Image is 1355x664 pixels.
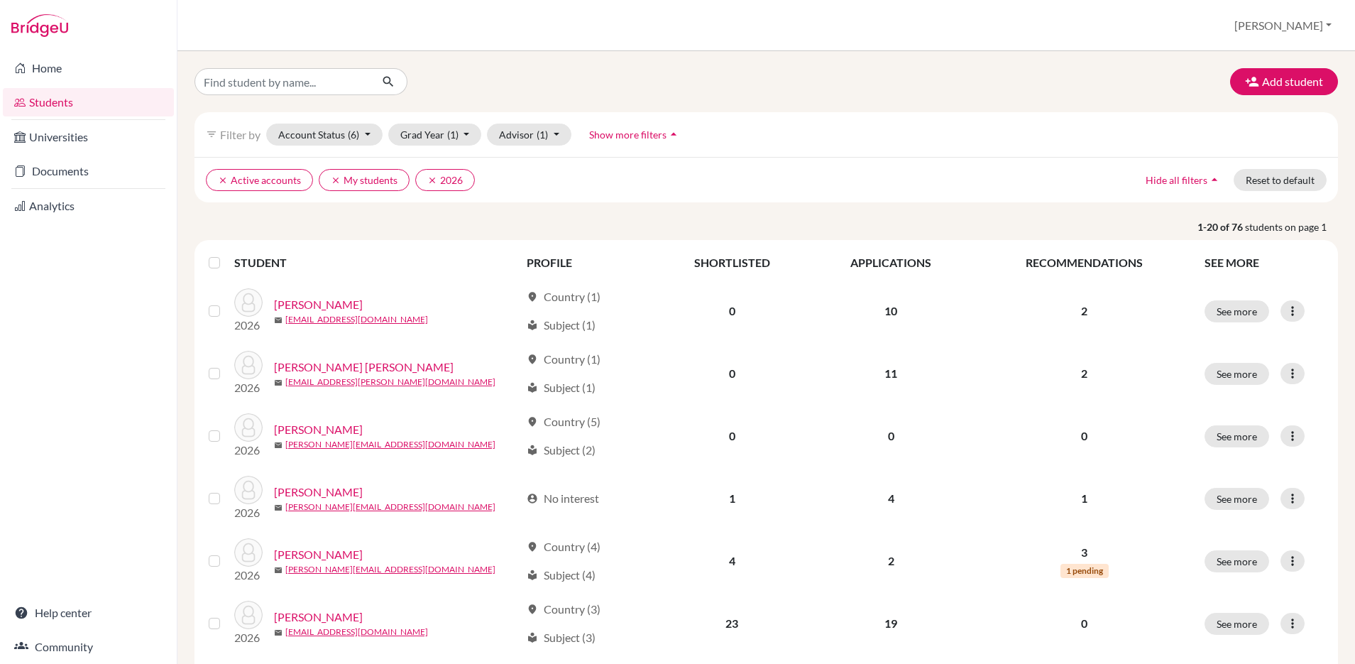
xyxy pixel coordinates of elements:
[809,592,972,655] td: 19
[1205,550,1269,572] button: See more
[285,438,495,451] a: [PERSON_NAME][EMAIL_ADDRESS][DOMAIN_NAME]
[527,541,538,553] span: location_on
[234,504,263,521] p: 2026
[527,382,538,393] span: local_library
[527,493,538,504] span: account_circle
[274,484,363,501] a: [PERSON_NAME]
[527,490,599,507] div: No interest
[1060,564,1109,578] span: 1 pending
[206,129,217,140] i: filter_list
[809,246,972,280] th: APPLICATIONS
[274,421,363,438] a: [PERSON_NAME]
[809,280,972,342] td: 10
[234,538,263,567] img: Cappelletti, Valentina
[654,342,809,405] td: 0
[1197,219,1245,234] strong: 1-20 of 76
[527,442,596,459] div: Subject (2)
[1245,219,1338,234] span: students on page 1
[206,169,313,191] button: clearActive accounts
[234,567,263,584] p: 2026
[527,317,596,334] div: Subject (1)
[274,316,282,325] span: mail
[527,604,538,615] span: location_on
[218,175,228,185] i: clear
[981,365,1187,382] p: 2
[527,351,600,368] div: Country (1)
[1196,246,1332,280] th: SEE MORE
[274,566,282,575] span: mail
[809,467,972,530] td: 4
[331,175,341,185] i: clear
[1134,169,1234,191] button: Hide all filtersarrow_drop_up
[527,416,538,428] span: location_on
[654,405,809,467] td: 0
[285,376,495,388] a: [EMAIL_ADDRESS][PERSON_NAME][DOMAIN_NAME]
[274,628,282,637] span: mail
[274,609,363,626] a: [PERSON_NAME]
[234,601,263,629] img: Carbajal, Angelica
[274,504,282,512] span: mail
[3,157,174,185] a: Documents
[654,467,809,530] td: 1
[1205,488,1269,510] button: See more
[274,379,282,387] span: mail
[981,615,1187,632] p: 0
[589,129,666,141] span: Show more filters
[527,379,596,396] div: Subject (1)
[3,633,174,661] a: Community
[654,592,809,655] td: 23
[527,288,600,305] div: Country (1)
[274,296,363,313] a: [PERSON_NAME]
[527,567,596,584] div: Subject (4)
[972,246,1196,280] th: RECOMMENDATIONS
[234,413,263,442] img: Blomqvist, Sophia
[234,629,263,646] p: 2026
[809,405,972,467] td: 0
[194,68,371,95] input: Find student by name...
[527,445,538,456] span: local_library
[518,246,654,280] th: PROFILE
[427,175,437,185] i: clear
[274,441,282,450] span: mail
[285,501,495,513] a: [PERSON_NAME][EMAIL_ADDRESS][DOMAIN_NAME]
[487,124,571,146] button: Advisor(1)
[537,129,548,141] span: (1)
[234,246,518,280] th: STUDENT
[348,129,359,141] span: (6)
[3,54,174,82] a: Home
[234,379,263,396] p: 2026
[1146,174,1207,186] span: Hide all filters
[234,288,263,317] img: Balat Nasrallah, Jorge
[1207,173,1222,187] i: arrow_drop_up
[527,320,538,331] span: local_library
[527,413,600,430] div: Country (5)
[285,313,428,326] a: [EMAIL_ADDRESS][DOMAIN_NAME]
[447,129,459,141] span: (1)
[1205,300,1269,322] button: See more
[527,291,538,303] span: location_on
[654,246,809,280] th: SHORTLISTED
[3,88,174,116] a: Students
[3,192,174,220] a: Analytics
[234,317,263,334] p: 2026
[285,563,495,576] a: [PERSON_NAME][EMAIL_ADDRESS][DOMAIN_NAME]
[388,124,482,146] button: Grad Year(1)
[654,280,809,342] td: 0
[274,359,454,376] a: [PERSON_NAME] [PERSON_NAME]
[527,570,538,581] span: local_library
[654,530,809,592] td: 4
[415,169,475,191] button: clear2026
[527,601,600,618] div: Country (3)
[234,476,263,504] img: Cabrejas, Benjamín
[809,342,972,405] td: 11
[234,442,263,459] p: 2026
[234,351,263,379] img: Betancourt Blohm, Rodrigo Alejandro
[527,632,538,643] span: local_library
[527,538,600,555] div: Country (4)
[809,530,972,592] td: 2
[577,124,693,146] button: Show more filtersarrow_drop_up
[3,123,174,151] a: Universities
[666,127,681,141] i: arrow_drop_up
[1230,68,1338,95] button: Add student
[1205,363,1269,385] button: See more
